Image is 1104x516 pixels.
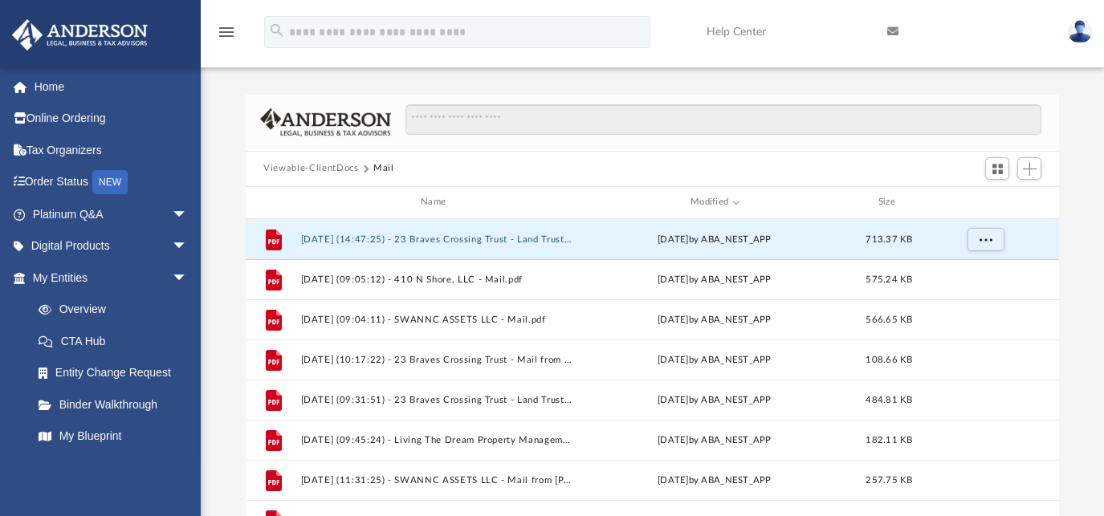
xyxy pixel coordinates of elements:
a: CTA Hub [22,325,212,357]
img: User Pic [1068,20,1092,43]
div: [DATE] by ABA_NEST_APP [579,232,850,246]
a: Binder Walkthrough [22,388,212,421]
button: [DATE] (09:05:12) - 410 N Shore, LLC - Mail.pdf [301,274,572,284]
div: id [929,195,1041,209]
a: Tax Organizers [11,134,212,166]
div: [DATE] by ABA_NEST_APP [579,312,850,327]
div: Modified [579,195,850,209]
span: arrow_drop_down [172,262,204,295]
span: 484.81 KB [866,395,913,404]
a: My Blueprint [22,421,204,453]
button: [DATE] (11:31:25) - SWANNC ASSETS LLC - Mail from [PERSON_NAME].pdf [301,474,572,485]
a: Tax Due Dates [22,452,212,484]
span: arrow_drop_down [172,230,204,263]
a: Entity Change Request [22,357,212,389]
div: [DATE] by ABA_NEST_APP [579,433,850,447]
div: NEW [92,170,128,194]
div: Name [300,195,572,209]
span: 182.11 KB [866,435,913,444]
div: [DATE] by ABA_NEST_APP [579,272,850,286]
span: 566.65 KB [866,315,913,323]
img: Anderson Advisors Platinum Portal [7,19,153,51]
i: search [268,22,286,39]
div: [DATE] by ABA_NEST_APP [579,473,850,487]
button: Switch to Grid View [985,157,1009,180]
a: Online Ordering [11,103,212,135]
span: 713.37 KB [866,234,913,243]
div: [DATE] by ABA_NEST_APP [579,352,850,367]
button: [DATE] (09:45:24) - Living The Dream Property Management, LLC - Mail from [US_STATE] Department o... [301,434,572,445]
a: Order StatusNEW [11,166,212,199]
a: Overview [22,294,212,326]
button: [DATE] (10:17:22) - 23 Braves Crossing Trust - Mail from 23 BRAVES CROSSING TRUST, CARTEF.pdf [301,354,572,364]
i: menu [217,22,236,42]
div: id [253,195,293,209]
a: My Entitiesarrow_drop_down [11,262,212,294]
a: Home [11,71,212,103]
button: Add [1017,157,1041,180]
button: Viewable-ClientDocs [263,161,358,176]
a: menu [217,30,236,42]
span: 575.24 KB [866,274,913,283]
div: [DATE] by ABA_NEST_APP [579,392,850,407]
a: Platinum Q&Aarrow_drop_down [11,198,212,230]
a: Digital Productsarrow_drop_down [11,230,212,262]
button: [DATE] (14:47:25) - 23 Braves Crossing Trust - Land Trust Documents from [PERSON_NAME] Esq.pdf [301,234,572,244]
button: [DATE] (09:31:51) - 23 Braves Crossing Trust - Land Trust Documents from COWETA COUNTY BOARD OF A... [301,394,572,404]
button: More options [968,227,1004,251]
button: [DATE] (09:04:11) - SWANNC ASSETS LLC - Mail.pdf [301,314,572,324]
div: Size [858,195,922,209]
button: Mail [373,161,394,176]
span: 108.66 KB [866,355,913,364]
span: 257.75 KB [866,475,913,484]
span: arrow_drop_down [172,198,204,231]
input: Search files and folders [405,104,1041,135]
